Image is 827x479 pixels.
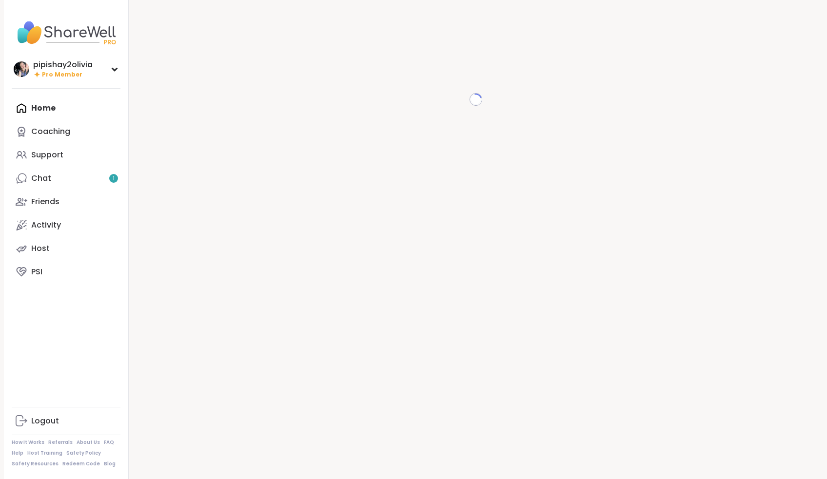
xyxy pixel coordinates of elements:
div: pipishay2olivia [33,59,93,70]
a: Support [12,143,120,167]
img: ShareWell Nav Logo [12,16,120,50]
span: 1 [113,174,115,183]
div: Coaching [31,126,70,137]
img: pipishay2olivia [14,61,29,77]
a: Safety Resources [12,460,59,467]
div: Activity [31,220,61,230]
a: PSI [12,260,120,284]
a: Host Training [27,450,62,457]
div: Logout [31,416,59,426]
a: Activity [12,213,120,237]
a: Referrals [48,439,73,446]
a: Coaching [12,120,120,143]
a: How It Works [12,439,44,446]
span: Pro Member [42,71,82,79]
a: Safety Policy [66,450,101,457]
div: Host [31,243,50,254]
a: Host [12,237,120,260]
a: Chat1 [12,167,120,190]
a: Help [12,450,23,457]
a: FAQ [104,439,114,446]
div: PSI [31,267,42,277]
div: Chat [31,173,51,184]
a: Blog [104,460,116,467]
div: Support [31,150,63,160]
div: Friends [31,196,59,207]
a: Redeem Code [62,460,100,467]
a: Logout [12,409,120,433]
a: Friends [12,190,120,213]
a: About Us [77,439,100,446]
